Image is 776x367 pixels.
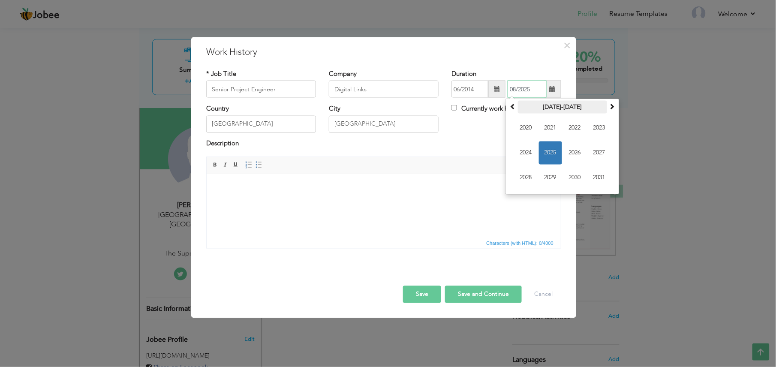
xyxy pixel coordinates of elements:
span: 2029 [539,166,562,190]
span: 2023 [588,117,611,140]
a: Underline [231,160,241,170]
label: Company [329,69,357,78]
a: Bold [211,160,220,170]
span: Characters (with HTML): 0/4000 [485,240,556,247]
label: Currently work here [451,104,517,113]
span: 2024 [514,141,538,165]
span: 2022 [563,117,587,140]
span: 2026 [563,141,587,165]
button: Cancel [526,286,561,303]
span: Previous Decade [510,103,516,109]
button: Close [560,39,574,52]
button: Save [403,286,441,303]
label: Description [206,139,239,148]
h3: Work History [206,46,561,59]
input: Present [508,81,547,98]
label: * Job Title [206,69,236,78]
span: 2030 [563,166,587,190]
input: Currently work here [451,105,457,111]
span: 2027 [588,141,611,165]
iframe: Rich Text Editor, workEditor [207,174,561,238]
label: City [329,104,340,113]
span: 2031 [588,166,611,190]
span: × [564,38,571,53]
div: Statistics [485,240,556,247]
span: Next Decade [609,103,615,109]
span: 2020 [514,117,538,140]
label: Country [206,104,229,113]
span: 2025 [539,141,562,165]
span: 2021 [539,117,562,140]
a: Insert/Remove Bulleted List [254,160,264,170]
th: Select Decade [518,101,607,114]
a: Italic [221,160,230,170]
a: Insert/Remove Numbered List [244,160,253,170]
input: From [451,81,488,98]
label: Duration [451,69,476,78]
span: 2028 [514,166,538,190]
button: Save and Continue [445,286,522,303]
